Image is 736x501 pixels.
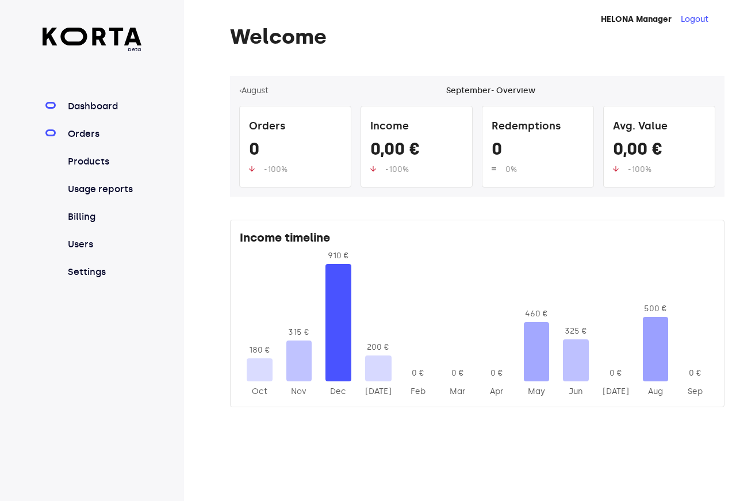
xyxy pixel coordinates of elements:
a: Users [66,238,142,251]
img: up [492,166,496,172]
img: up [249,166,255,172]
div: 2025-Jun [563,386,589,397]
a: Billing [66,210,142,224]
a: Orders [66,127,142,141]
div: 0 [492,139,584,164]
div: 0 [249,139,342,164]
button: ‹August [239,85,269,97]
a: Dashboard [66,100,142,113]
div: 500 € [643,303,669,315]
div: 2025-Jan [365,386,392,397]
h1: Welcome [230,25,724,48]
div: 0 € [405,368,431,379]
button: Logout [681,14,708,25]
div: 2025-Feb [405,386,431,397]
span: -100% [385,165,409,174]
strong: HELONA Manager [601,14,672,24]
span: beta [43,45,142,53]
div: 2025-Aug [643,386,669,397]
a: Settings [66,265,142,279]
div: 180 € [247,345,273,356]
div: Redemptions [492,116,584,139]
a: beta [43,28,142,53]
div: 315 € [286,327,312,338]
div: 2025-Apr [484,386,510,397]
div: 2024-Nov [286,386,312,397]
div: 0,00 € [370,139,463,164]
div: 2024-Oct [247,386,273,397]
img: up [370,166,376,172]
img: Korta [43,28,142,45]
div: 2025-Sep [682,386,708,397]
a: Usage reports [66,182,142,196]
span: 0% [505,165,517,174]
span: -100% [264,165,287,174]
div: 200 € [365,342,392,353]
div: Income timeline [240,230,715,250]
div: 460 € [524,308,550,320]
div: 2025-Jul [603,386,629,397]
div: 0,00 € [613,139,706,164]
div: 0 € [603,368,629,379]
div: Orders [249,116,342,139]
div: 910 € [325,250,351,262]
img: up [613,166,619,172]
div: September - Overview [446,85,535,97]
span: -100% [628,165,651,174]
div: Avg. Value [613,116,706,139]
div: 2025-May [524,386,550,397]
a: Products [66,155,142,169]
div: 2024-Dec [325,386,351,397]
div: 0 € [444,368,470,379]
div: 325 € [563,326,589,337]
div: 0 € [484,368,510,379]
div: 2025-Mar [444,386,470,397]
div: Income [370,116,463,139]
div: 0 € [682,368,708,379]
